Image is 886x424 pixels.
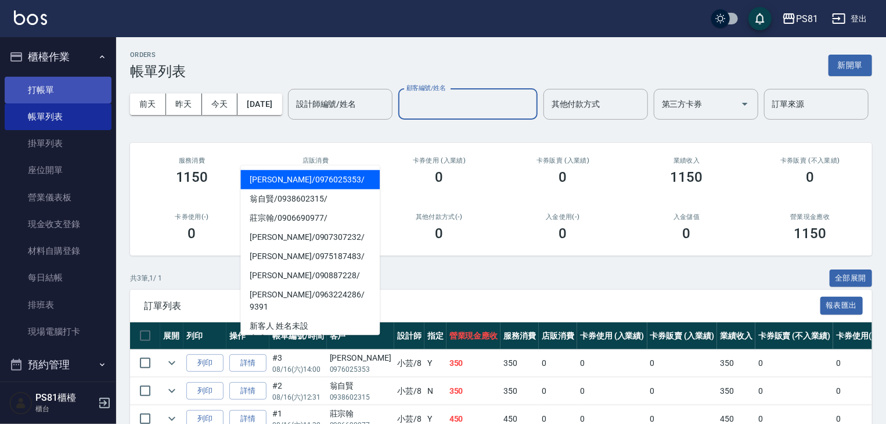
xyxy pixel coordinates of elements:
td: 小芸 /8 [394,350,424,377]
button: 櫃檯作業 [5,42,111,72]
button: 預約管理 [5,350,111,380]
a: 報表匯出 [820,300,863,311]
span: 翁自賢 / 0938602315 / [240,189,380,209]
h3: 0 [435,169,444,185]
span: 莊宗翰 / 0906690977 / [240,209,380,228]
h2: 業績收入 [639,157,734,164]
p: 0938602315 [330,392,391,403]
span: [PERSON_NAME] / 0907307232 / [240,228,380,247]
p: 08/16 (六) 12:31 [272,392,324,403]
h5: PS81櫃檯 [35,392,95,404]
span: [PERSON_NAME] / 090887228 / [240,266,380,285]
h2: 卡券販賣 (不入業績) [762,157,858,164]
h3: 0 [435,225,444,242]
th: 展開 [160,322,183,350]
h2: 店販消費 [268,157,363,164]
td: 350 [717,350,755,377]
h2: 卡券使用 (入業績) [391,157,487,164]
td: 0 [833,350,881,377]
th: 列印 [183,322,226,350]
a: 帳單列表 [5,103,111,130]
h2: 營業現金應收 [762,213,858,221]
th: 業績收入 [717,322,755,350]
h3: 0 [806,169,815,185]
h3: 1150 [671,169,703,185]
img: Person [9,391,33,415]
th: 店販消費 [539,322,577,350]
td: 350 [446,378,501,405]
h2: 入金使用(-) [515,213,611,221]
td: #3 [269,350,327,377]
h2: 卡券販賣 (入業績) [515,157,611,164]
h3: 0 [188,225,196,242]
th: 指定 [424,322,446,350]
td: 350 [717,378,755,405]
h2: 入金儲值 [639,213,734,221]
button: 登出 [827,8,872,30]
td: 350 [446,350,501,377]
p: 櫃台 [35,404,95,414]
th: 卡券販賣 (入業績) [647,322,718,350]
td: 350 [500,378,539,405]
a: 營業儀表板 [5,184,111,211]
label: 顧客編號/姓名 [406,84,445,92]
th: 卡券販賣 (不入業績) [755,322,833,350]
h3: 1150 [794,225,827,242]
td: 0 [539,378,577,405]
button: [DATE] [237,94,282,115]
a: 材料自購登錄 [5,238,111,264]
th: 操作 [226,322,269,350]
button: 前天 [130,94,166,115]
td: 0 [539,350,577,377]
div: PS81 [796,12,818,26]
button: 列印 [186,382,224,400]
td: 0 [647,378,718,405]
h3: 帳單列表 [130,63,186,80]
td: 0 [577,350,647,377]
td: 0 [647,350,718,377]
span: [PERSON_NAME] / 0975187483 / [240,247,380,266]
h3: 0 [559,225,567,242]
a: 每日結帳 [5,264,111,291]
button: save [748,7,772,30]
p: 共 3 筆, 1 / 1 [130,273,162,283]
a: 打帳單 [5,77,111,103]
div: 莊宗翰 [330,408,391,420]
span: [PERSON_NAME] / 0976025353 / [240,170,380,189]
td: 0 [577,378,647,405]
button: expand row [163,382,181,400]
td: 0 [755,378,833,405]
td: 350 [500,350,539,377]
span: 新客人 姓名未設定 / [PERSON_NAME] [240,317,380,348]
button: 昨天 [166,94,202,115]
a: 現場電腦打卡 [5,318,111,345]
button: 報表匯出 [820,297,863,315]
th: 卡券使用(-) [833,322,881,350]
h2: ORDERS [130,51,186,59]
div: 翁自賢 [330,380,391,392]
th: 帳單編號/時間 [269,322,327,350]
button: 新開單 [829,55,872,76]
td: Y [424,350,446,377]
button: PS81 [777,7,823,31]
td: 0 [833,378,881,405]
button: expand row [163,354,181,372]
th: 設計師 [394,322,424,350]
img: Logo [14,10,47,25]
h3: 1150 [176,169,208,185]
th: 卡券使用 (入業績) [577,322,647,350]
button: 列印 [186,354,224,372]
th: 客戶 [327,322,394,350]
td: N [424,378,446,405]
a: 新開單 [829,59,872,70]
a: 排班表 [5,292,111,318]
div: [PERSON_NAME] [330,352,391,364]
button: Open [736,95,754,113]
h2: 其他付款方式(-) [391,213,487,221]
th: 營業現金應收 [446,322,501,350]
a: 詳情 [229,354,266,372]
td: #2 [269,378,327,405]
button: 今天 [202,94,238,115]
span: 訂單列表 [144,300,820,312]
td: 小芸 /8 [394,378,424,405]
